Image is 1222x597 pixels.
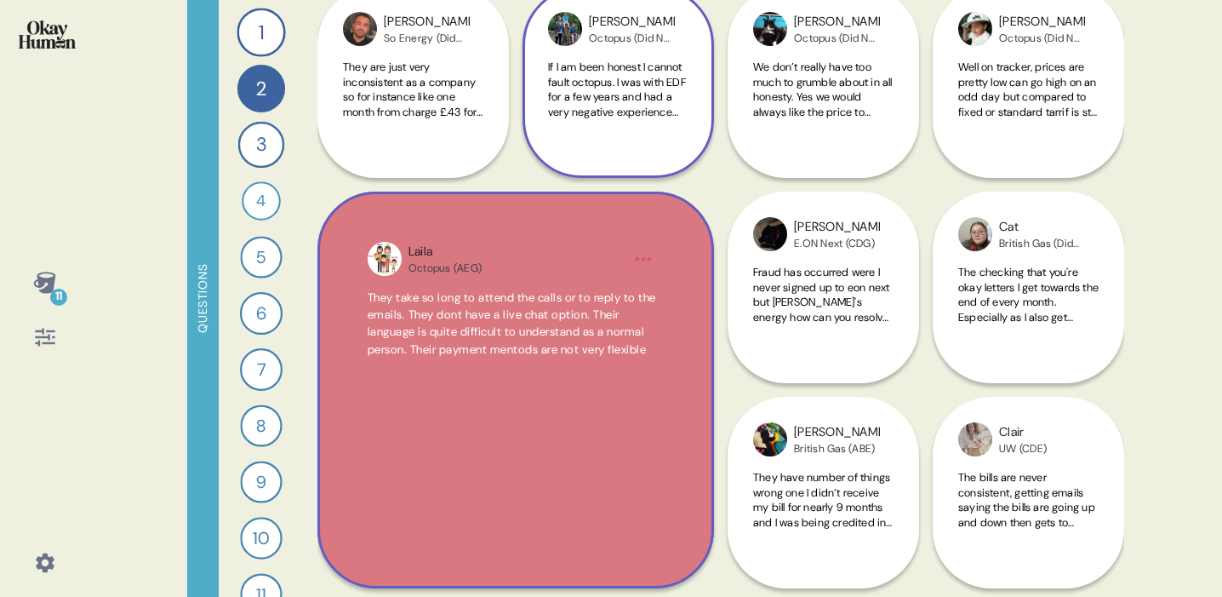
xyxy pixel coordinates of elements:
[999,32,1085,45] div: Octopus (Did Not Answer)
[794,218,880,237] div: [PERSON_NAME]
[343,12,377,46] img: profilepic_24406008722389650.jpg
[794,13,880,32] div: [PERSON_NAME]
[794,423,880,442] div: [PERSON_NAME]
[384,32,470,45] div: So Energy (Did Not Answer)
[237,8,285,56] div: 1
[753,217,787,251] img: profilepic_24369992942631660.jpg
[384,13,470,32] div: [PERSON_NAME]
[368,290,656,357] span: They take so long to attend the calls or to reply to the emails. They dont have a live chat optio...
[999,218,1085,237] div: Cat
[753,60,893,193] span: We don’t really have too much to grumble about in all honesty. Yes we would always like the price...
[753,265,889,384] span: Fraud has occurred were I never signed up to eon next but [PERSON_NAME]'s energy how can you reso...
[589,13,675,32] div: [PERSON_NAME]
[794,237,880,250] div: E.ON Next (CDG)
[368,242,402,276] img: profilepic_24395719963451879.jpg
[753,422,787,456] img: profilepic_25662174283430419.jpg
[999,423,1047,442] div: Clair
[958,422,992,456] img: profilepic_24405104469178081.jpg
[343,60,483,193] span: They are just very inconsistent as a company so for instance like one month from charge £.43 for ...
[999,237,1085,250] div: British Gas (Did Not Answer)
[242,181,281,221] div: 4
[958,217,992,251] img: profilepic_24359059403736870.jpg
[240,517,282,559] div: 10
[50,289,67,306] div: 11
[794,32,880,45] div: Octopus (Did Not Answer)
[958,60,1098,179] span: Well on tracker, prices are pretty low can go high on an odd day but compared to fixed or standar...
[999,13,1085,32] div: [PERSON_NAME]
[548,60,688,193] span: If I am been honest I cannot fault octopus. I was with EDF for a few years and had a very negativ...
[958,265,1099,384] span: The checking that you're okay letters I get towards the end of every month. Especially as I also ...
[408,243,482,261] div: Laila
[240,348,283,391] div: 7
[753,12,787,46] img: profilepic_24320105464284517.jpg
[240,461,282,502] div: 9
[408,261,482,275] div: Octopus (AEG)
[753,470,892,589] span: They have number of things wrong one I didn’t receive my bill for nearly 9 months and I was being...
[240,236,282,278] div: 5
[589,32,675,45] div: Octopus (Did Not Answer)
[958,12,992,46] img: profilepic_24383964654595475.jpg
[240,405,282,446] div: 8
[240,292,283,335] div: 6
[999,442,1047,456] div: UW (CDE)
[794,442,880,456] div: British Gas (ABE)
[237,65,285,112] div: 2
[19,20,76,49] img: okayhuman.3b1b6348.png
[548,12,582,46] img: profilepic_30863217463326137.jpg
[238,122,285,169] div: 3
